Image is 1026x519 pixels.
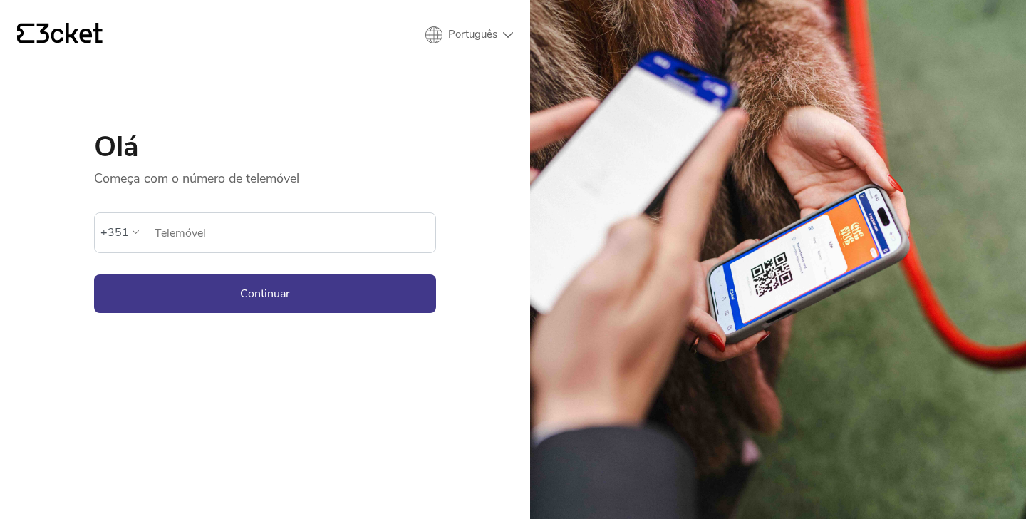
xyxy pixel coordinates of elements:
[94,161,436,187] p: Começa com o número de telemóvel
[100,222,129,243] div: +351
[94,274,436,313] button: Continuar
[94,133,436,161] h1: Olá
[17,23,103,47] a: {' '}
[154,213,435,252] input: Telemóvel
[145,213,435,253] label: Telemóvel
[17,24,34,43] g: {' '}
